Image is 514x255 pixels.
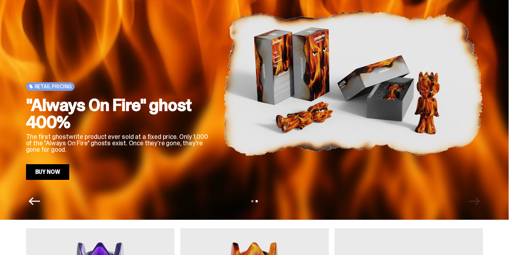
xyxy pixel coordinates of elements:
p: The first ghostwrite product ever sold at a fixed price. Only 1,000 of the "Always On Fire" ghost... [26,134,212,153]
button: View slide 1 [251,200,253,202]
button: Previous [29,196,40,207]
a: Buy Now [26,164,70,180]
button: View slide 2 [256,200,258,202]
h2: "Always On Fire" ghost 400% [26,97,212,131]
span: Retail Pricing [35,84,72,89]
